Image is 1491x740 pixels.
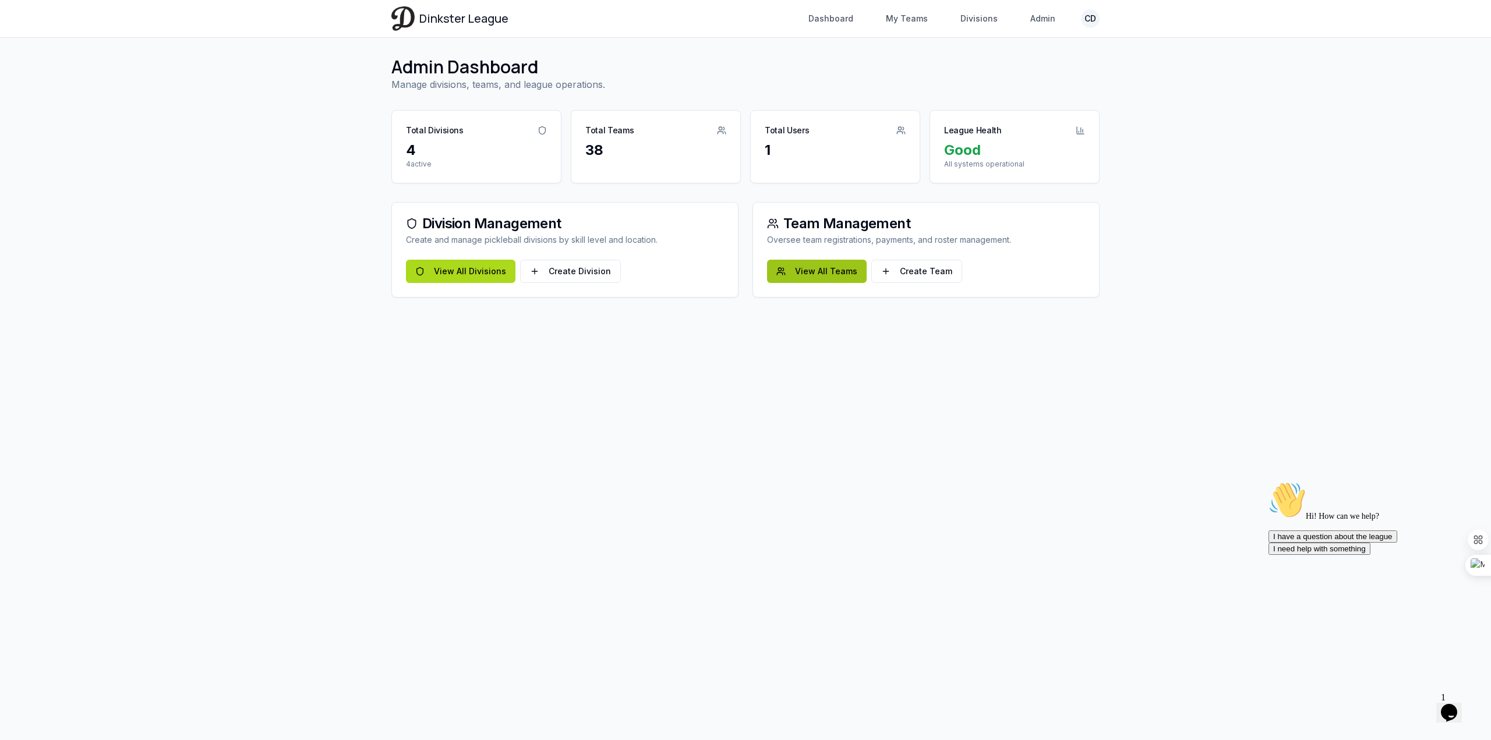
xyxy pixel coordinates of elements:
div: Oversee team registrations, payments, and roster management. [767,234,1085,246]
div: Total Divisions [406,125,464,136]
a: Create Division [520,260,621,283]
a: Admin [1023,8,1062,29]
img: Dinkster [391,6,415,30]
button: I have a question about the league [5,54,133,66]
div: Good [944,141,1085,160]
button: CD [1081,9,1100,28]
div: Division Management [406,217,724,231]
div: Total Teams [585,125,634,136]
div: 4 [406,141,547,160]
div: 1 [765,141,906,160]
a: View All Divisions [406,260,515,283]
a: Divisions [953,8,1005,29]
div: Team Management [767,217,1085,231]
button: I need help with something [5,66,107,78]
p: 4 active [406,160,547,169]
div: 38 [585,141,726,160]
span: Hi! How can we help? [5,35,115,44]
h1: Admin Dashboard [391,56,1100,77]
img: :wave: [5,5,42,42]
iframe: chat widget [1264,477,1474,682]
div: League Health [944,125,1001,136]
div: 👋Hi! How can we help?I have a question about the leagueI need help with something [5,5,214,78]
div: Total Users [765,125,809,136]
span: Dinkster League [419,10,508,27]
a: Create Team [871,260,962,283]
p: Manage divisions, teams, and league operations. [391,77,1100,91]
a: Dashboard [801,8,860,29]
a: My Teams [879,8,935,29]
a: Dinkster League [391,6,508,30]
div: Create and manage pickleball divisions by skill level and location. [406,234,724,246]
iframe: chat widget [1436,688,1474,723]
p: All systems operational [944,160,1085,169]
a: View All Teams [767,260,867,283]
